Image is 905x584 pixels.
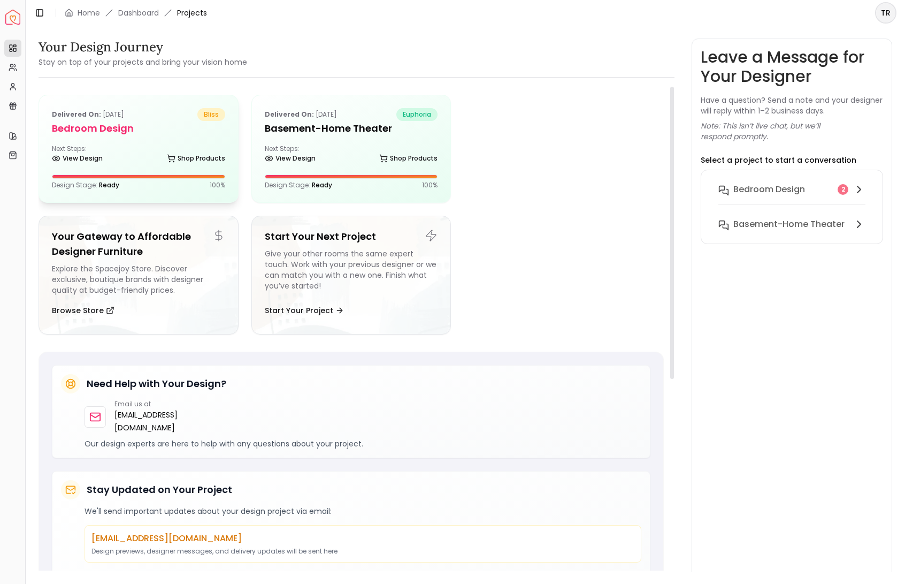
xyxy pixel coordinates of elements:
div: 2 [838,184,848,195]
h6: Basement-Home theater [733,218,845,231]
span: Ready [99,180,119,189]
h5: Need Help with Your Design? [87,376,226,391]
h3: Leave a Message for Your Designer [701,48,883,86]
div: Explore the Spacejoy Store. Discover exclusive, boutique brands with designer quality at budget-f... [52,263,225,295]
h5: Start Your Next Project [265,229,438,244]
span: euphoria [396,108,438,121]
span: Projects [177,7,207,18]
h5: Basement-Home theater [265,121,438,136]
small: Stay on top of your projects and bring your vision home [39,57,247,67]
a: Shop Products [379,151,438,166]
button: TR [875,2,896,24]
a: View Design [52,151,103,166]
button: Bedroom design2 [710,179,874,214]
p: Our design experts are here to help with any questions about your project. [85,438,641,449]
h5: Your Gateway to Affordable Designer Furniture [52,229,225,259]
p: Design previews, designer messages, and delivery updates will be sent here [91,547,634,556]
h5: Stay Updated on Your Project [87,482,232,497]
p: Design Stage: [265,181,332,189]
a: Home [78,7,100,18]
b: Delivered on: [265,110,314,119]
div: Next Steps: [265,145,438,166]
a: Your Gateway to Affordable Designer FurnitureExplore the Spacejoy Store. Discover exclusive, bout... [39,216,239,335]
p: Have a question? Send a note and your designer will reply within 1–2 business days. [701,95,883,116]
nav: breadcrumb [65,7,207,18]
div: Next Steps: [52,145,225,166]
a: View Design [265,151,316,166]
span: TR [876,3,895,22]
span: Ready [312,180,332,189]
p: [DATE] [52,108,124,121]
b: Delivered on: [52,110,101,119]
a: Spacejoy [5,10,20,25]
p: Design Stage: [52,181,119,189]
h3: Your Design Journey [39,39,247,56]
p: Email us at [114,400,211,408]
p: 100 % [422,181,438,189]
button: Browse Store [52,300,114,321]
a: Start Your Next ProjectGive your other rooms the same expert touch. Work with your previous desig... [251,216,451,335]
p: [DATE] [265,108,337,121]
a: Dashboard [118,7,159,18]
a: Shop Products [167,151,225,166]
button: Basement-Home theater [710,214,874,235]
h5: Bedroom design [52,121,225,136]
div: Give your other rooms the same expert touch. Work with your previous designer or we can match you... [265,248,438,295]
p: Note: This isn’t live chat, but we’ll respond promptly. [701,120,883,142]
p: Select a project to start a conversation [701,155,856,165]
span: bliss [197,108,225,121]
img: Spacejoy Logo [5,10,20,25]
p: 100 % [210,181,225,189]
a: [EMAIL_ADDRESS][DOMAIN_NAME] [114,408,211,434]
p: [EMAIL_ADDRESS][DOMAIN_NAME] [91,532,634,545]
h6: Bedroom design [733,183,805,196]
p: We'll send important updates about your design project via email: [85,506,641,517]
button: Start Your Project [265,300,344,321]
